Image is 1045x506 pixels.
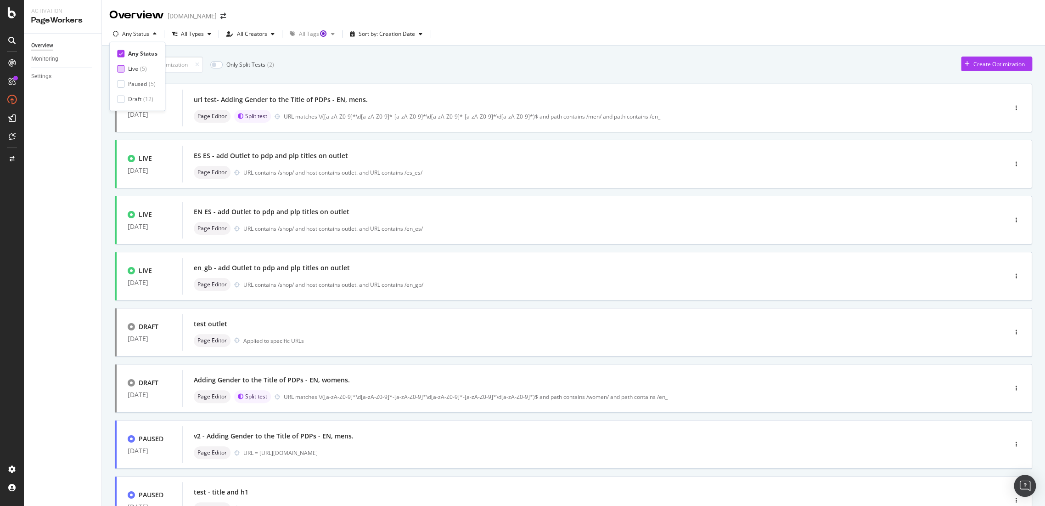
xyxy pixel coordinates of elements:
button: All TagsTooltip anchor [286,27,338,41]
div: Paused [128,80,147,88]
div: Overview [109,7,164,23]
div: Adding Gender to the Title of PDPs - EN, womens. [194,375,350,385]
div: PageWorkers [31,15,94,26]
span: Page Editor [197,394,227,399]
div: [DOMAIN_NAME] [168,11,217,21]
div: neutral label [194,278,230,291]
div: DRAFT [139,322,158,331]
span: Page Editor [197,282,227,287]
div: URL contains /shop/ and host contains outlet. and URL contains /es_es/ [243,169,968,176]
div: Overview [31,41,53,51]
div: ( 5 ) [140,65,147,73]
div: Draft [128,95,141,103]
div: URL contains /shop/ and host contains outlet. and URL contains /en_es/ [243,225,968,233]
div: Applied to specific URLs [243,337,304,345]
div: DRAFT [139,378,158,387]
div: ES ES - add Outlet to pdp and plp titles on outlet [194,151,348,160]
div: [DATE] [128,447,171,455]
a: Settings [31,72,95,81]
div: ( 2 ) [267,61,274,68]
button: Any Status [109,27,160,41]
div: URL = [URL][DOMAIN_NAME] [243,449,968,457]
div: All Tags [299,31,327,37]
button: Sort by: Creation Date [346,27,426,41]
button: All Creators [223,27,278,41]
div: [DATE] [128,335,171,342]
div: arrow-right-arrow-left [220,13,226,19]
div: Settings [31,72,51,81]
span: Split test [245,114,267,119]
div: neutral label [194,334,230,347]
a: Overview [31,41,95,51]
div: Only Split Tests [226,61,265,68]
div: test - title and h1 [194,488,248,497]
div: Any Status [122,31,149,37]
div: brand label [234,390,271,403]
button: Create Optimization [961,57,1032,71]
div: All Creators [237,31,267,37]
a: Monitoring [31,54,95,64]
div: [DATE] [128,223,171,230]
div: ( 12 ) [143,95,153,103]
div: URL matches \/([a-zA-Z0-9]*\d[a-zA-Z0-9]*-[a-zA-Z0-9]*\d[a-zA-Z0-9]*-[a-zA-Z0-9]*\d[a-zA-Z0-9]*)$... [284,393,968,401]
span: Page Editor [197,338,227,343]
div: brand label [234,110,271,123]
div: neutral label [194,390,230,403]
div: Create Optimization [973,60,1025,68]
div: LIVE [139,266,152,275]
div: [DATE] [128,111,171,118]
span: Page Editor [197,226,227,231]
button: All Types [168,27,215,41]
span: Page Editor [197,114,227,119]
div: neutral label [194,446,230,459]
div: URL matches \/([a-zA-Z0-9]*\d[a-zA-Z0-9]*-[a-zA-Z0-9]*\d[a-zA-Z0-9]*-[a-zA-Z0-9]*\d[a-zA-Z0-9]*)$... [284,113,968,120]
div: neutral label [194,110,230,123]
div: [DATE] [128,279,171,286]
div: Sort by: Creation Date [359,31,415,37]
div: ( 5 ) [149,80,156,88]
span: Split test [245,394,267,399]
div: neutral label [194,222,230,235]
span: Page Editor [197,170,227,175]
div: v2 - Adding Gender to the Title of PDPs - EN, mens. [194,432,354,441]
div: Activation [31,7,94,15]
div: LIVE [139,210,152,219]
div: LIVE [139,154,152,163]
div: Tooltip anchor [319,29,327,38]
div: [DATE] [128,391,171,398]
div: EN ES - add Outlet to pdp and plp titles on outlet [194,207,349,216]
div: Any Status [128,50,157,57]
span: Page Editor [197,450,227,455]
div: neutral label [194,166,230,179]
div: PAUSED [139,490,163,500]
div: url test- Adding Gender to the Title of PDPs - EN, mens. [194,95,368,104]
div: Open Intercom Messenger [1014,475,1036,497]
div: PAUSED [139,434,163,443]
div: URL contains /shop/ and host contains outlet. and URL contains /en_gb/ [243,281,968,289]
div: Monitoring [31,54,58,64]
div: [DATE] [128,167,171,174]
div: All Types [181,31,204,37]
div: en_gb - add Outlet to pdp and plp titles on outlet [194,263,350,273]
div: test outlet [194,319,227,329]
div: Live [128,65,138,73]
